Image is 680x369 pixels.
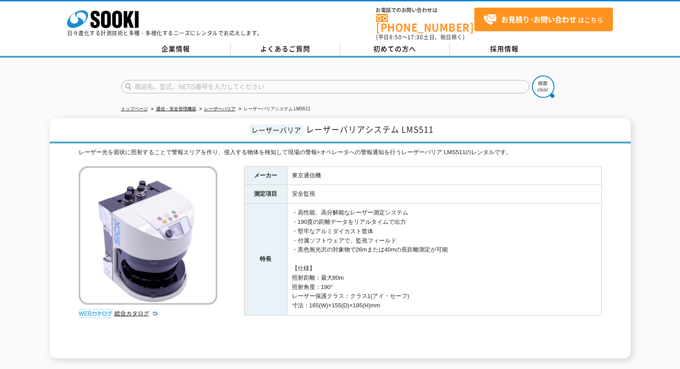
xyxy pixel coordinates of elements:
span: レーザーバリアシステム LMS511 [306,123,434,135]
a: 採用情報 [450,42,559,56]
span: レーザーバリア [249,125,304,135]
span: お電話でのお問い合わせは [376,8,474,13]
a: レーザーバリア [204,106,236,111]
th: メーカー [244,166,287,185]
a: [PHONE_NUMBER] [376,14,474,32]
strong: お見積り･お問い合わせ [501,14,576,25]
li: レーザーバリアシステム LMS511 [237,105,311,114]
td: 東京通信機 [287,166,601,185]
a: 企業情報 [121,42,231,56]
a: 通信・安全管理機器 [156,106,196,111]
td: ・高性能、高分解能なレーザー測定システム ・190度の距離データをリアルタイムで出力 ・堅牢なアルミダイカスト筐体 ・付属ソフトウェアで、監視フィールド ・黒色無光沢の対象物で26mまたは40m... [287,204,601,315]
p: 日々進化する計測技術と多種・多様化するニーズにレンタルでお応えします。 [67,30,263,36]
span: (平日 ～ 土日、祝日除く) [376,33,465,41]
span: はこちら [483,13,603,26]
th: 特長 [244,204,287,315]
img: btn_search.png [532,75,554,98]
a: 総合カタログ [114,310,158,317]
div: レーザー光を面状に照射することで警報エリアを作り、侵入する物体を検知して現場の警報+オペレータへの警報通知を行うレーザーバリア LMS511のレンタルです。 [79,148,602,157]
a: トップページ [121,106,148,111]
th: 測定項目 [244,185,287,204]
input: 商品名、型式、NETIS番号を入力してください [121,80,529,93]
img: webカタログ [79,309,112,318]
a: よくあるご質問 [231,42,340,56]
a: お見積り･お問い合わせはこちら [474,8,613,31]
span: 8:50 [389,33,402,41]
a: 初めての方へ [340,42,450,56]
span: 17:30 [407,33,423,41]
td: 安全監視 [287,185,601,204]
span: 初めての方へ [373,44,416,54]
img: レーザーバリアシステム LMS511 [79,166,217,305]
